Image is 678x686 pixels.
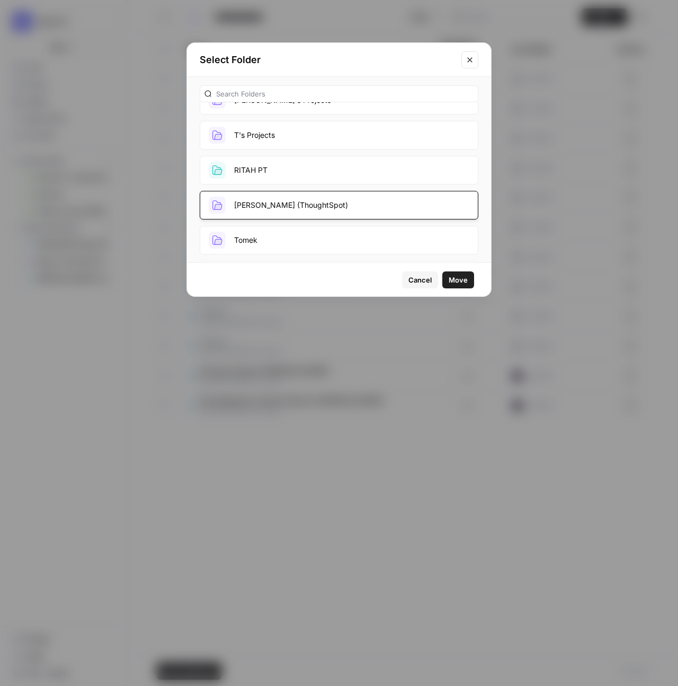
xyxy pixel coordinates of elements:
[216,89,474,99] input: Search Folders
[449,275,468,285] span: Move
[402,271,438,288] button: Cancel
[408,275,432,285] span: Cancel
[200,121,478,149] button: T's Projects
[200,156,478,184] button: RITAH PT
[200,261,478,289] button: Session 5 - Internal Linking
[442,271,474,288] button: Move
[200,226,478,254] button: Tomek
[200,191,478,219] button: [PERSON_NAME] (ThoughtSpot)
[461,51,478,68] button: Close modal
[200,52,455,67] h2: Select Folder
